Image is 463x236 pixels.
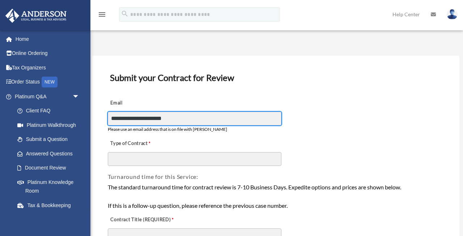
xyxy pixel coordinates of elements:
a: Platinum Q&Aarrow_drop_down [5,89,90,104]
a: Submit a Question [10,132,90,147]
label: Email [108,98,180,108]
a: Order StatusNEW [5,75,90,90]
label: Contract Title (REQUIRED) [108,215,180,225]
a: Platinum Knowledge Room [10,175,90,198]
span: Please use an email address that is on file with [PERSON_NAME] [108,126,227,132]
img: User Pic [447,9,458,20]
i: menu [98,10,106,19]
div: The standard turnaround time for contract review is 7-10 Business Days. Expedite options and pric... [108,183,444,210]
a: Tax & Bookkeeping Packages [10,198,90,221]
a: Client FAQ [10,104,90,118]
a: Online Ordering [5,46,90,61]
div: NEW [42,77,58,87]
a: Tax Organizers [5,60,90,75]
a: Answered Questions [10,146,90,161]
a: menu [98,13,106,19]
a: Document Review [10,161,87,175]
i: search [121,10,129,18]
h3: Submit your Contract for Review [107,70,445,85]
a: Platinum Walkthrough [10,118,90,132]
span: Turnaround time for this Service: [108,173,198,180]
label: Type of Contract [108,139,180,149]
a: Home [5,32,90,46]
span: arrow_drop_down [72,89,87,104]
img: Anderson Advisors Platinum Portal [3,9,69,23]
